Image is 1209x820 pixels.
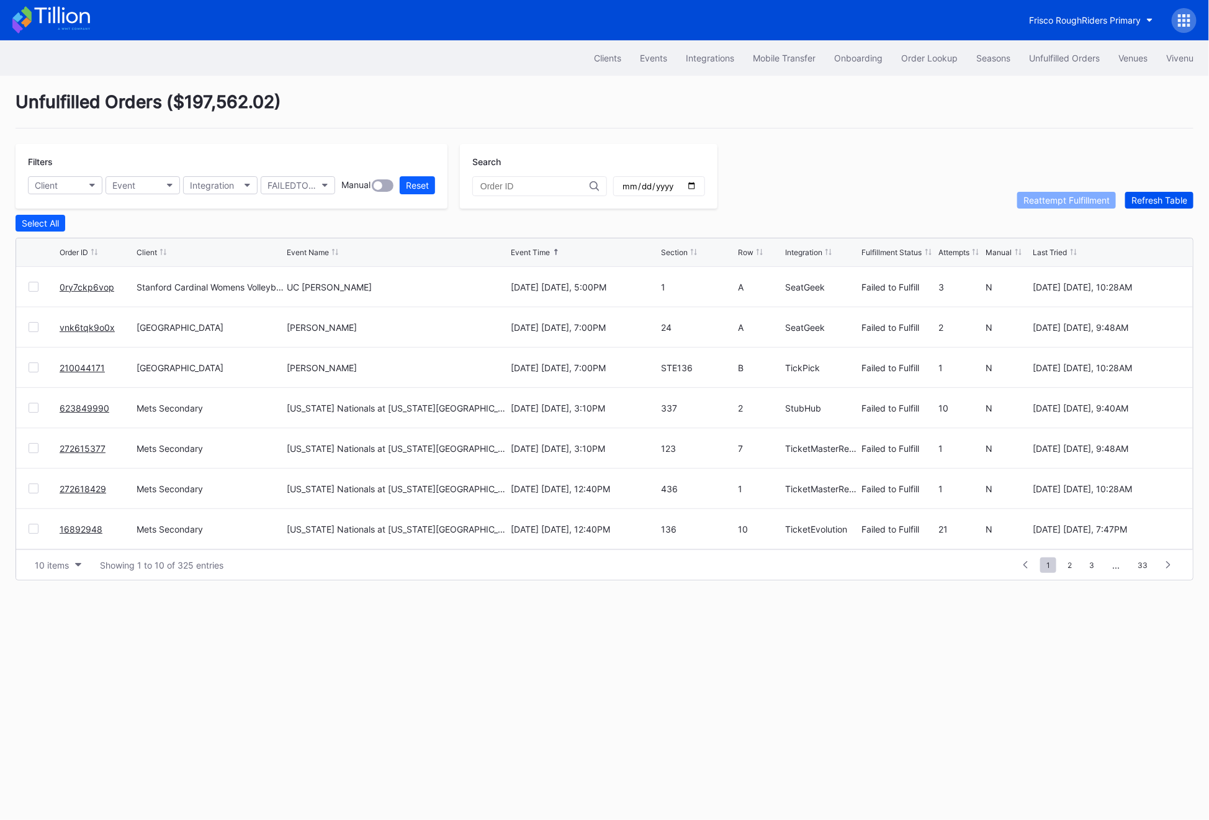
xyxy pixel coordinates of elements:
div: Clients [594,53,621,63]
div: Fulfillment Status [862,248,922,257]
div: Order Lookup [901,53,958,63]
div: Event [112,180,135,191]
div: Row [738,248,753,257]
button: Events [631,47,676,70]
button: Unfulfilled Orders [1020,47,1109,70]
div: 1 [938,484,982,494]
div: [DATE] [DATE], 9:40AM [1033,403,1180,413]
div: Vivenu [1166,53,1193,63]
button: Reset [400,176,435,194]
div: 337 [661,403,735,413]
div: Unfulfilled Orders ( $197,562.02 ) [16,91,1193,128]
div: Unfulfilled Orders [1029,53,1100,63]
div: [PERSON_NAME] [287,322,357,333]
div: [DATE] [DATE], 3:10PM [511,403,658,413]
div: 7 [738,443,782,454]
div: Frisco RoughRiders Primary [1029,15,1141,25]
span: 2 [1061,557,1078,573]
div: 10 [738,524,782,534]
div: StubHub [785,403,859,413]
div: A [738,282,782,292]
div: Failed to Fulfill [862,282,936,292]
div: [DATE] [DATE], 12:40PM [511,484,658,494]
div: TicketMasterResale [785,484,859,494]
button: Integration [183,176,258,194]
a: vnk6tqk9o0x [60,322,115,333]
div: Failed to Fulfill [862,322,936,333]
div: 10 [938,403,982,413]
button: Client [28,176,102,194]
div: [DATE] [DATE], 5:00PM [511,282,658,292]
a: 210044171 [60,363,105,373]
div: 3 [938,282,982,292]
div: [PERSON_NAME] [287,363,357,373]
div: Filters [28,156,435,167]
a: Order Lookup [892,47,967,70]
div: [DATE] [DATE], 10:28AM [1033,363,1180,373]
div: 1 [661,282,735,292]
a: Mobile Transfer [744,47,825,70]
div: 436 [661,484,735,494]
div: Event Time [511,248,550,257]
div: Failed to Fulfill [862,524,936,534]
div: Client [35,180,58,191]
button: Seasons [967,47,1020,70]
div: ... [1103,560,1129,570]
span: 3 [1083,557,1100,573]
div: UC [PERSON_NAME] [287,282,372,292]
div: Reattempt Fulfillment [1023,195,1110,205]
div: [DATE] [DATE], 12:40PM [511,524,658,534]
div: 1 [938,363,982,373]
button: Venues [1109,47,1157,70]
div: Search [472,156,705,167]
div: [DATE] [DATE], 7:00PM [511,322,658,333]
div: N [986,443,1030,454]
button: FAILEDTOFULFILL [261,176,335,194]
div: [DATE] [DATE], 3:10PM [511,443,658,454]
input: Order ID [480,181,590,191]
div: [DATE] [DATE], 10:28AM [1033,484,1180,494]
div: 2 [738,403,782,413]
div: 136 [661,524,735,534]
div: [US_STATE] Nationals at [US_STATE][GEOGRAPHIC_DATA] (Long Sleeve T-Shirt Giveaway) [287,443,508,454]
div: [DATE] [DATE], 7:47PM [1033,524,1180,534]
div: Select All [22,218,59,228]
a: 272615377 [60,443,106,454]
div: Failed to Fulfill [862,443,936,454]
div: Integration [190,180,234,191]
div: Showing 1 to 10 of 325 entries [100,560,223,570]
button: Vivenu [1157,47,1203,70]
div: Failed to Fulfill [862,363,936,373]
div: Mets Secondary [137,403,284,413]
div: [US_STATE] Nationals at [US_STATE][GEOGRAPHIC_DATA] [287,524,508,534]
div: A [738,322,782,333]
div: Failed to Fulfill [862,403,936,413]
button: Refresh Table [1125,192,1193,209]
div: 24 [661,322,735,333]
div: Mets Secondary [137,524,284,534]
div: [US_STATE] Nationals at [US_STATE][GEOGRAPHIC_DATA] [287,484,508,494]
div: 2 [938,322,982,333]
div: TickPick [785,363,859,373]
div: [US_STATE] Nationals at [US_STATE][GEOGRAPHIC_DATA] (Long Sleeve T-Shirt Giveaway) [287,403,508,413]
div: Reset [406,180,429,191]
button: Integrations [676,47,744,70]
div: Mets Secondary [137,443,284,454]
button: Onboarding [825,47,892,70]
button: Frisco RoughRiders Primary [1020,9,1162,32]
span: 33 [1131,557,1154,573]
div: Events [640,53,667,63]
div: Attempts [938,248,969,257]
div: STE136 [661,363,735,373]
div: SeatGeek [785,282,859,292]
button: Select All [16,215,65,232]
div: Manual [341,179,371,192]
div: Event Name [287,248,329,257]
div: [DATE] [DATE], 7:00PM [511,363,658,373]
div: FAILEDTOFULFILL [267,180,316,191]
div: 10 items [35,560,69,570]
